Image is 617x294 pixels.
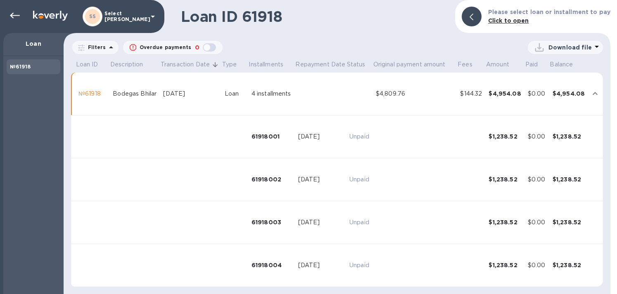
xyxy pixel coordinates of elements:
p: Loan ID [76,60,98,69]
span: Amount [486,60,520,69]
p: Unpaid [349,261,369,270]
div: $0.00 [528,132,546,141]
span: Loan ID [76,60,109,69]
p: Unpaid [349,218,369,227]
div: $0.00 [528,89,546,98]
div: $1,238.52 [553,261,585,269]
div: Loan [225,89,245,98]
img: Logo [33,11,68,21]
div: $1,238.52 [553,175,585,183]
h1: Loan ID 61918 [181,8,449,25]
span: Type [222,60,248,69]
div: [DATE] [298,175,343,184]
div: $1,238.52 [489,261,521,269]
div: [DATE] [298,261,343,270]
p: Overdue payments [140,44,192,51]
p: Select [PERSON_NAME] [104,11,146,22]
div: $1,238.52 [489,218,521,226]
span: Original payment amount [373,60,456,69]
p: Fees [458,60,472,69]
p: Unpaid [349,132,369,141]
div: 61918002 [252,175,292,183]
b: №61918 [10,64,31,70]
button: Overdue payments0 [123,41,223,54]
b: Please select loan or installment to pay [488,9,610,15]
div: [DATE] [298,132,343,141]
span: Paid [525,60,549,69]
div: $0.00 [528,218,546,227]
p: Original payment amount [373,60,446,69]
p: Repayment Date [295,60,345,69]
p: Description [110,60,143,69]
div: Bodegas Bhilar [113,89,157,98]
b: Click to open [488,17,529,24]
div: 4 installments [252,89,292,98]
p: Unpaid [349,175,369,184]
div: $1,238.52 [553,132,585,141]
p: Installments [249,60,283,69]
p: Transaction Date [161,60,210,69]
button: expand row [589,87,601,100]
span: Transaction Date [161,60,221,69]
p: Download file [548,43,592,52]
p: Paid [525,60,538,69]
div: 61918004 [252,261,292,269]
div: $0.00 [528,175,546,184]
div: 61918003 [252,218,292,226]
div: 61918001 [252,132,292,141]
p: Balance [550,60,573,69]
p: Loan [10,40,57,48]
div: $4,954.08 [553,89,585,98]
div: $1,238.52 [553,218,585,226]
span: Description [110,60,154,69]
div: [DATE] [163,89,218,98]
span: Balance [550,60,584,69]
b: SS [89,13,96,19]
div: $144.32 [460,89,482,98]
span: Fees [458,60,483,69]
div: $0.00 [528,261,546,270]
p: 0 [195,43,199,52]
div: $4,809.76 [376,89,454,98]
div: [DATE] [298,218,343,227]
div: $1,238.52 [489,175,521,183]
p: Amount [486,60,509,69]
div: №61918 [78,89,106,98]
p: Filters [85,44,106,51]
span: Installments [249,60,294,69]
div: $4,954.08 [489,89,521,98]
div: $1,238.52 [489,132,521,141]
p: Status [347,60,365,69]
p: Type [222,60,237,69]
